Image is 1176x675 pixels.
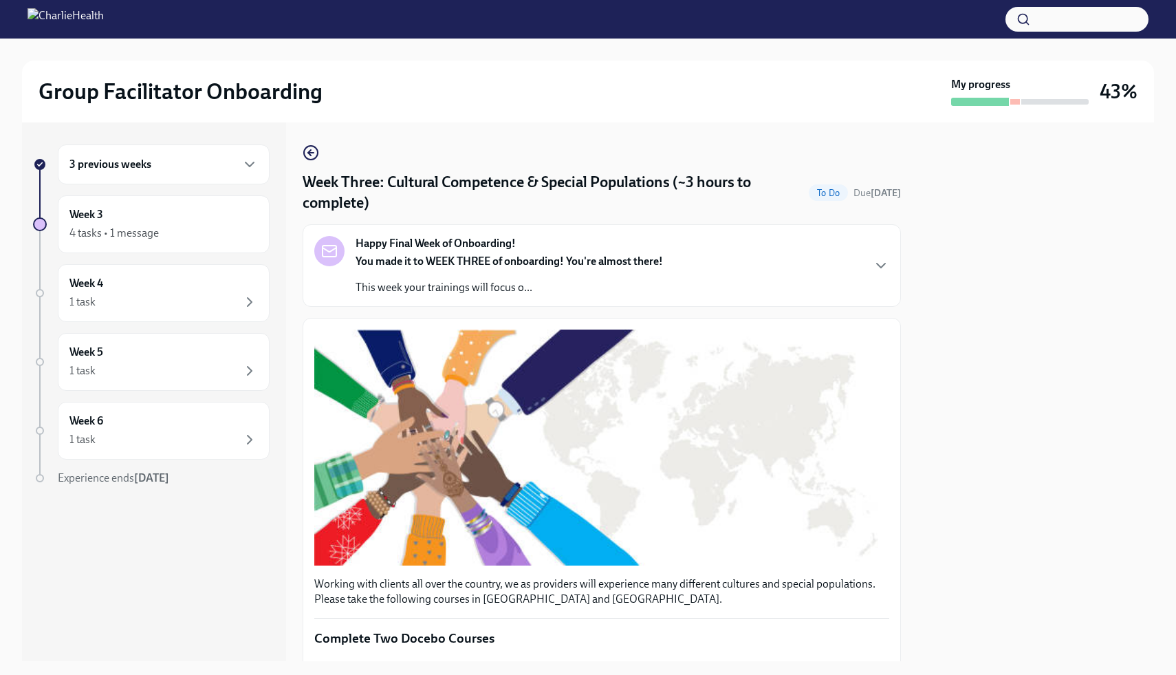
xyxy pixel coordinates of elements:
[314,577,889,607] p: Working with clients all over the country, we as providers will experience many different culture...
[58,471,169,484] span: Experience ends
[39,78,323,105] h2: Group Facilitator Onboarding
[809,188,848,198] span: To Do
[356,236,516,251] strong: Happy Final Week of Onboarding!
[419,659,444,672] strong: three
[1100,79,1137,104] h3: 43%
[871,187,901,199] strong: [DATE]
[69,414,103,429] h6: Week 6
[314,630,889,647] p: Complete Two Docebo Courses
[69,226,159,241] div: 4 tasks • 1 message
[33,195,270,253] a: Week 34 tasks • 1 message
[69,207,103,222] h6: Week 3
[314,330,889,566] button: Zoom image
[853,187,901,199] span: Due
[356,255,663,268] strong: You made it to WEEK THREE of onboarding! You're almost there!
[69,432,96,447] div: 1 task
[69,276,103,291] h6: Week 4
[33,333,270,391] a: Week 51 task
[314,658,889,674] p: Please complete these Docebo courses next:
[58,144,270,184] div: 3 previous weeks
[951,77,1010,92] strong: My progress
[69,363,96,378] div: 1 task
[69,345,103,360] h6: Week 5
[134,471,169,484] strong: [DATE]
[853,186,901,200] span: September 15th, 2025 09:00
[33,402,270,460] a: Week 61 task
[303,172,803,213] h4: Week Three: Cultural Competence & Special Populations (~3 hours to complete)
[69,157,151,172] h6: 3 previous weeks
[356,280,663,295] p: This week your trainings will focus o...
[28,8,104,30] img: CharlieHealth
[33,264,270,322] a: Week 41 task
[69,294,96,310] div: 1 task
